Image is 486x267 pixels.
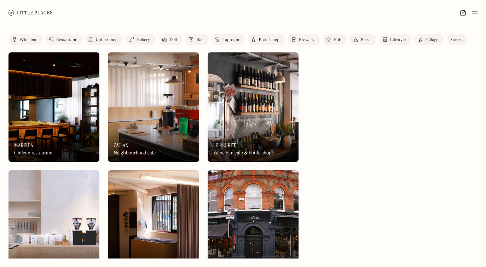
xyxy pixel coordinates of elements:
[108,52,199,162] a: Zao AnZao AnZao AnNeighbourhood cafe
[379,34,411,45] a: Lifestyle
[45,34,82,45] a: Restaurant
[208,52,299,162] img: Le Regret
[85,34,123,45] a: Coffee shop
[126,34,156,45] a: Bakery
[414,34,444,45] a: Foliage
[108,52,199,162] img: Zao An
[350,34,376,45] a: Pizza
[213,150,272,156] div: Wine bar, cafe & bottle shop
[248,34,285,45] a: Bottle shop
[323,34,347,45] a: Pub
[137,38,150,42] div: Bakery
[170,38,177,42] div: Deli
[288,34,320,45] a: Brewery
[222,38,239,42] div: Taproom
[8,52,99,162] a: MareidaMareidaMareidaChilean restaurant
[425,38,438,42] div: Foliage
[14,142,33,149] h3: Mareida
[299,38,314,42] div: Brewery
[259,38,279,42] div: Bottle shop
[208,52,299,162] a: Le RegretLe RegretLe RegretWine bar, cafe & bottle shop
[196,38,203,42] div: Bar
[447,34,467,45] a: Stores
[185,34,209,45] a: Bar
[390,38,406,42] div: Lifestyle
[450,38,462,42] div: Stores
[114,142,128,149] h3: Zao An
[213,142,236,149] h3: Le Regret
[334,38,341,42] div: Pub
[212,34,245,45] a: Taproom
[19,38,37,42] div: Wine bar
[8,52,99,162] img: Mareida
[96,38,117,42] div: Coffee shop
[361,38,371,42] div: Pizza
[14,150,53,156] div: Chilean restaurant
[114,150,156,156] div: Neighbourhood cafe
[8,34,42,45] a: Wine bar
[56,38,76,42] div: Restaurant
[159,34,183,45] a: Deli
